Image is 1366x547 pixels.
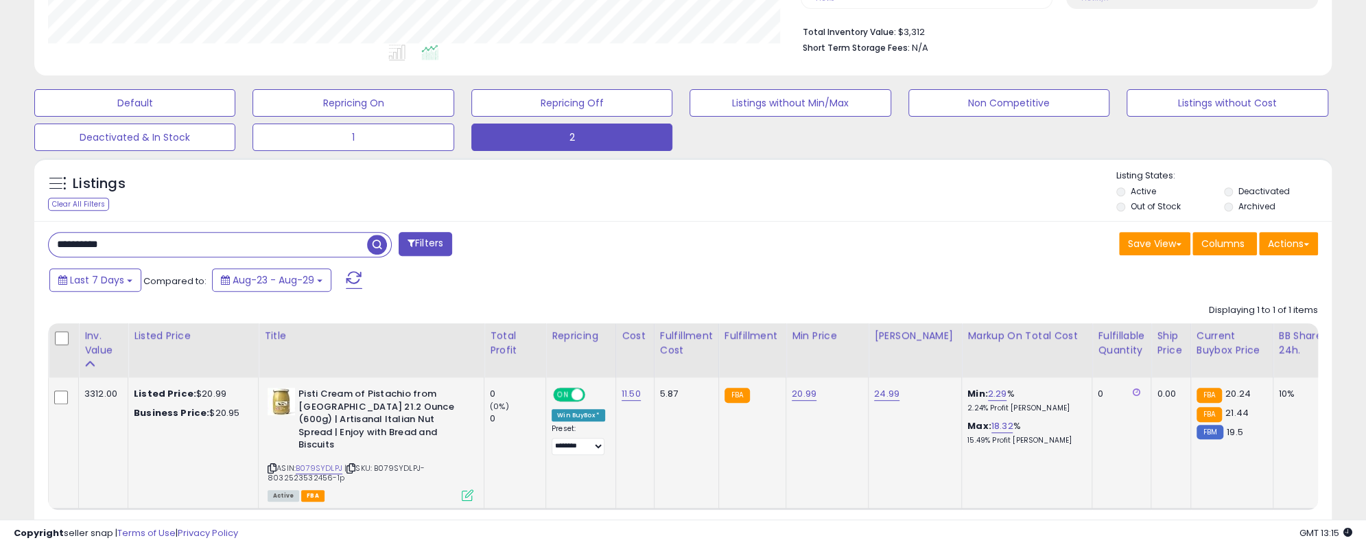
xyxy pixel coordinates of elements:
[583,389,605,401] span: OFF
[967,420,1081,445] div: %
[725,388,750,403] small: FBA
[252,89,454,117] button: Repricing On
[48,198,109,211] div: Clear All Filters
[552,329,610,343] div: Repricing
[962,323,1092,377] th: The percentage added to the cost of goods (COGS) that forms the calculator for Min & Max prices.
[908,89,1109,117] button: Non Competitive
[34,124,235,151] button: Deactivated & In Stock
[70,273,124,287] span: Last 7 Days
[874,387,899,401] a: 24.99
[1157,329,1184,358] div: Ship Price
[178,526,238,539] a: Privacy Policy
[660,388,708,400] div: 5.87
[14,527,238,540] div: seller snap | |
[1157,388,1179,400] div: 0.00
[298,388,465,455] b: Pisti Cream of Pistachio from [GEOGRAPHIC_DATA] 21.2 Ounce (600g) | Artisanal Italian Nut Spread ...
[1201,237,1245,251] span: Columns
[252,124,454,151] button: 1
[967,419,991,432] b: Max:
[1192,232,1257,255] button: Columns
[49,268,141,292] button: Last 7 Days
[301,490,325,502] span: FBA
[967,387,988,400] b: Min:
[1197,425,1223,439] small: FBM
[134,329,252,343] div: Listed Price
[803,42,910,54] b: Short Term Storage Fees:
[1238,200,1275,212] label: Archived
[268,388,473,500] div: ASIN:
[552,424,605,455] div: Preset:
[117,526,176,539] a: Terms of Use
[399,232,452,256] button: Filters
[1098,329,1145,358] div: Fulfillable Quantity
[803,26,896,38] b: Total Inventory Value:
[1259,232,1318,255] button: Actions
[1225,406,1249,419] span: 21.44
[622,387,641,401] a: 11.50
[1098,388,1140,400] div: 0
[268,463,425,483] span: | SKU: B079SYDLPJ-8032523532456-1p
[1116,170,1332,183] p: Listing States:
[233,273,314,287] span: Aug-23 - Aug-29
[134,387,196,400] b: Listed Price:
[1197,329,1267,358] div: Current Buybox Price
[34,89,235,117] button: Default
[1238,185,1289,197] label: Deactivated
[264,329,478,343] div: Title
[803,23,1308,39] li: $3,312
[552,409,605,421] div: Win BuyBox *
[912,41,928,54] span: N/A
[143,275,207,288] span: Compared to:
[622,329,648,343] div: Cost
[967,329,1086,343] div: Markup on Total Cost
[967,436,1081,445] p: 15.49% Profit [PERSON_NAME]
[874,329,956,343] div: [PERSON_NAME]
[471,89,672,117] button: Repricing Off
[471,124,672,151] button: 2
[490,329,540,358] div: Total Profit
[1227,426,1243,439] span: 19.5
[134,388,248,400] div: $20.99
[967,388,1081,413] div: %
[1119,232,1190,255] button: Save View
[1130,200,1180,212] label: Out of Stock
[490,401,509,412] small: (0%)
[1279,388,1324,400] div: 10%
[1225,387,1251,400] span: 20.24
[14,526,64,539] strong: Copyright
[1127,89,1328,117] button: Listings without Cost
[268,388,295,415] img: 31JEiL5E33L._SL40_.jpg
[1197,388,1222,403] small: FBA
[1197,407,1222,422] small: FBA
[554,389,572,401] span: ON
[212,268,331,292] button: Aug-23 - Aug-29
[134,407,248,419] div: $20.95
[490,412,545,425] div: 0
[84,388,117,400] div: 3312.00
[84,329,122,358] div: Inv. value
[1299,526,1352,539] span: 2025-09-6 13:15 GMT
[792,387,816,401] a: 20.99
[690,89,891,117] button: Listings without Min/Max
[967,404,1081,413] p: 2.24% Profit [PERSON_NAME]
[991,419,1013,433] a: 18.32
[268,490,299,502] span: All listings currently available for purchase on Amazon
[134,406,209,419] b: Business Price:
[792,329,862,343] div: Min Price
[988,387,1007,401] a: 2.29
[490,388,545,400] div: 0
[725,329,780,343] div: Fulfillment
[73,174,126,194] h5: Listings
[1130,185,1155,197] label: Active
[660,329,713,358] div: Fulfillment Cost
[1279,329,1329,358] div: BB Share 24h.
[1209,304,1318,317] div: Displaying 1 to 1 of 1 items
[296,463,342,474] a: B079SYDLPJ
